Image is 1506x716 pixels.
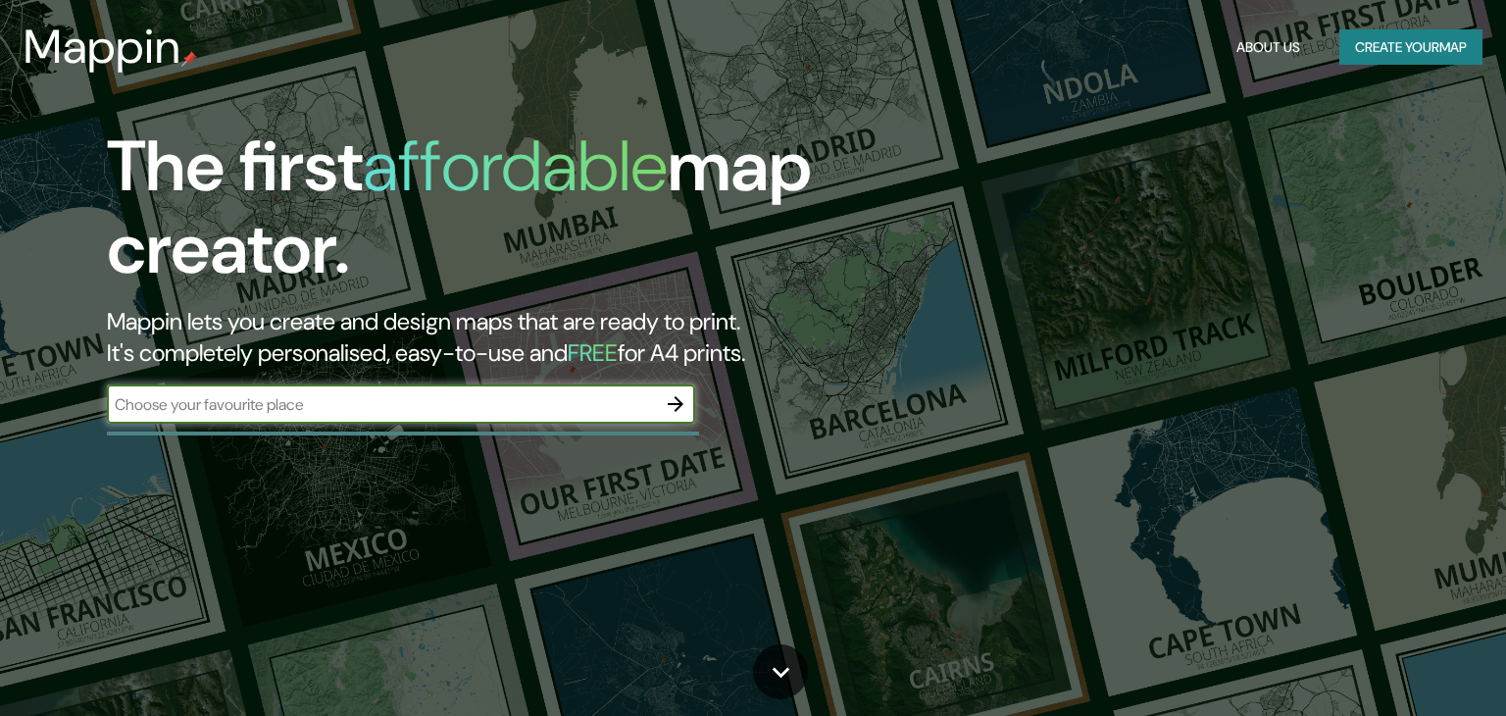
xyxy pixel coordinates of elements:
[107,306,860,369] h2: Mappin lets you create and design maps that are ready to print. It's completely personalised, eas...
[1229,29,1308,66] button: About Us
[181,51,197,67] img: mappin-pin
[363,121,668,212] h1: affordable
[107,393,656,416] input: Choose your favourite place
[24,20,181,75] h3: Mappin
[107,126,860,306] h1: The first map creator.
[568,337,618,368] h5: FREE
[1339,29,1482,66] button: Create yourmap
